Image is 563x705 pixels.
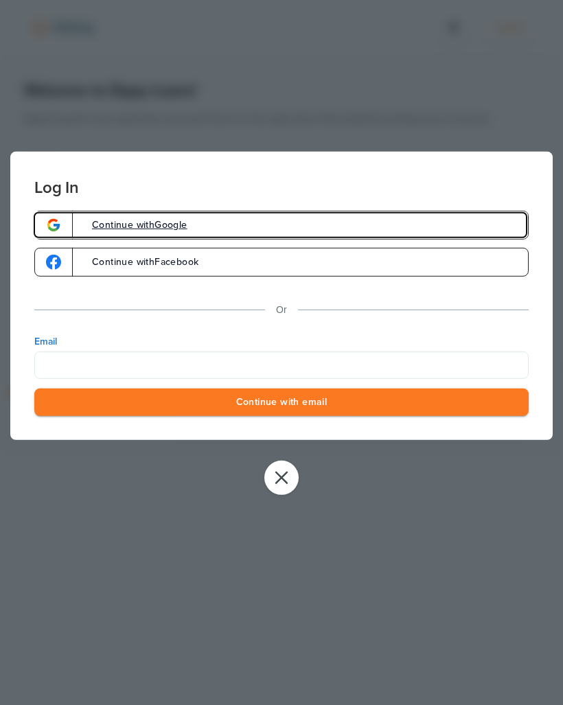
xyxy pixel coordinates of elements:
[46,218,61,233] img: google-logo
[264,461,299,495] button: Close
[34,151,529,196] h3: Log In
[78,257,198,267] span: Continue with Facebook
[34,351,529,378] input: Email Address
[46,255,61,270] img: google-logo
[34,388,529,416] button: Continue with email
[34,334,529,348] label: Email
[78,220,187,230] span: Continue with Google
[34,248,529,277] a: google-logoContinue withFacebook
[276,301,287,319] p: Or
[34,211,529,240] a: google-logoContinue withGoogle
